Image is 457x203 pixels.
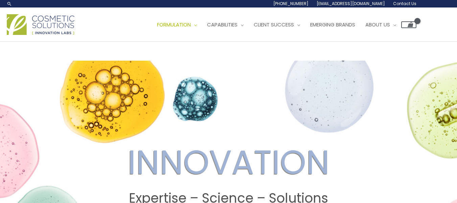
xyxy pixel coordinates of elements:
h2: INNOVATION [6,142,451,182]
a: Emerging Brands [305,15,360,35]
a: About Us [360,15,401,35]
img: Cosmetic Solutions Logo [7,14,74,35]
span: [PHONE_NUMBER] [273,1,309,6]
span: Client Success [254,21,294,28]
a: View Shopping Cart, empty [401,21,416,28]
span: Emerging Brands [310,21,355,28]
nav: Site Navigation [147,15,416,35]
span: Formulation [157,21,191,28]
a: Capabilities [202,15,249,35]
a: Search icon link [7,1,12,6]
span: [EMAIL_ADDRESS][DOMAIN_NAME] [317,1,385,6]
a: Client Success [249,15,305,35]
span: Contact Us [393,1,416,6]
span: Capabilities [207,21,237,28]
span: About Us [365,21,390,28]
a: Formulation [152,15,202,35]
